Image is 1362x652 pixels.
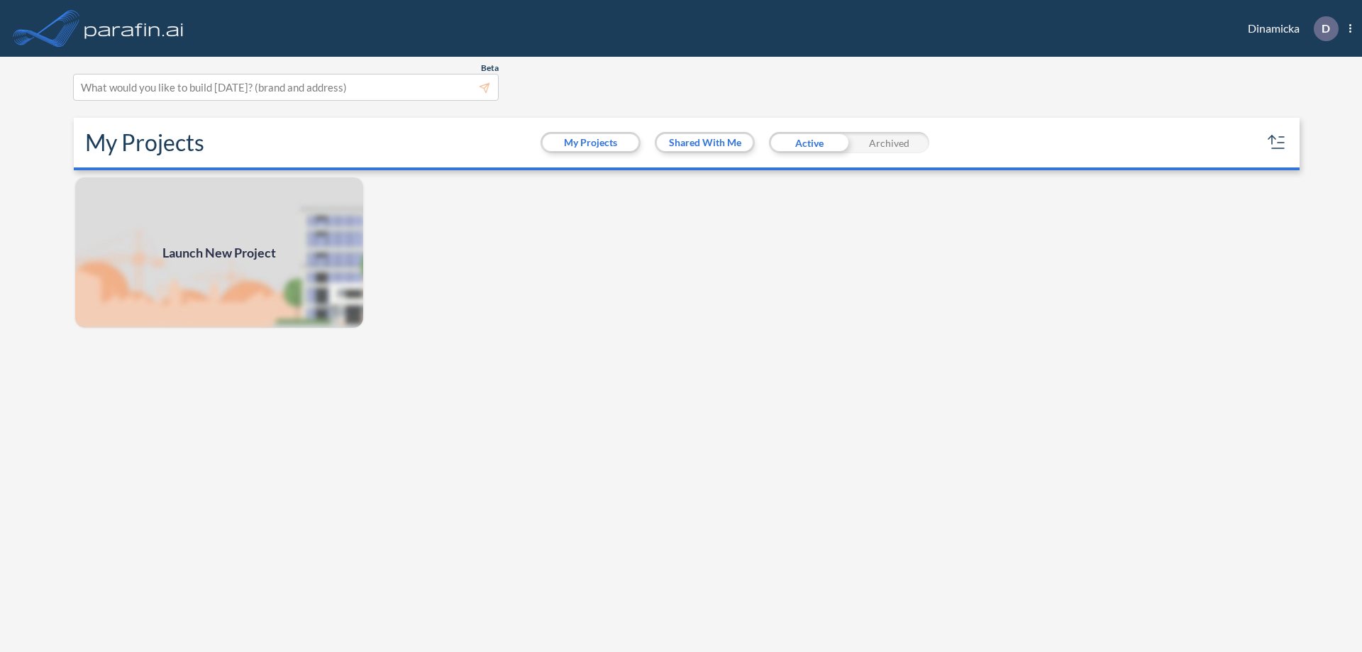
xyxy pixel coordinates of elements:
[1322,22,1330,35] p: D
[481,62,499,74] span: Beta
[162,243,276,263] span: Launch New Project
[769,132,849,153] div: Active
[1227,16,1351,41] div: Dinamicka
[74,176,365,329] a: Launch New Project
[1266,131,1288,154] button: sort
[849,132,929,153] div: Archived
[657,134,753,151] button: Shared With Me
[85,129,204,156] h2: My Projects
[82,14,187,43] img: logo
[74,176,365,329] img: add
[543,134,638,151] button: My Projects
